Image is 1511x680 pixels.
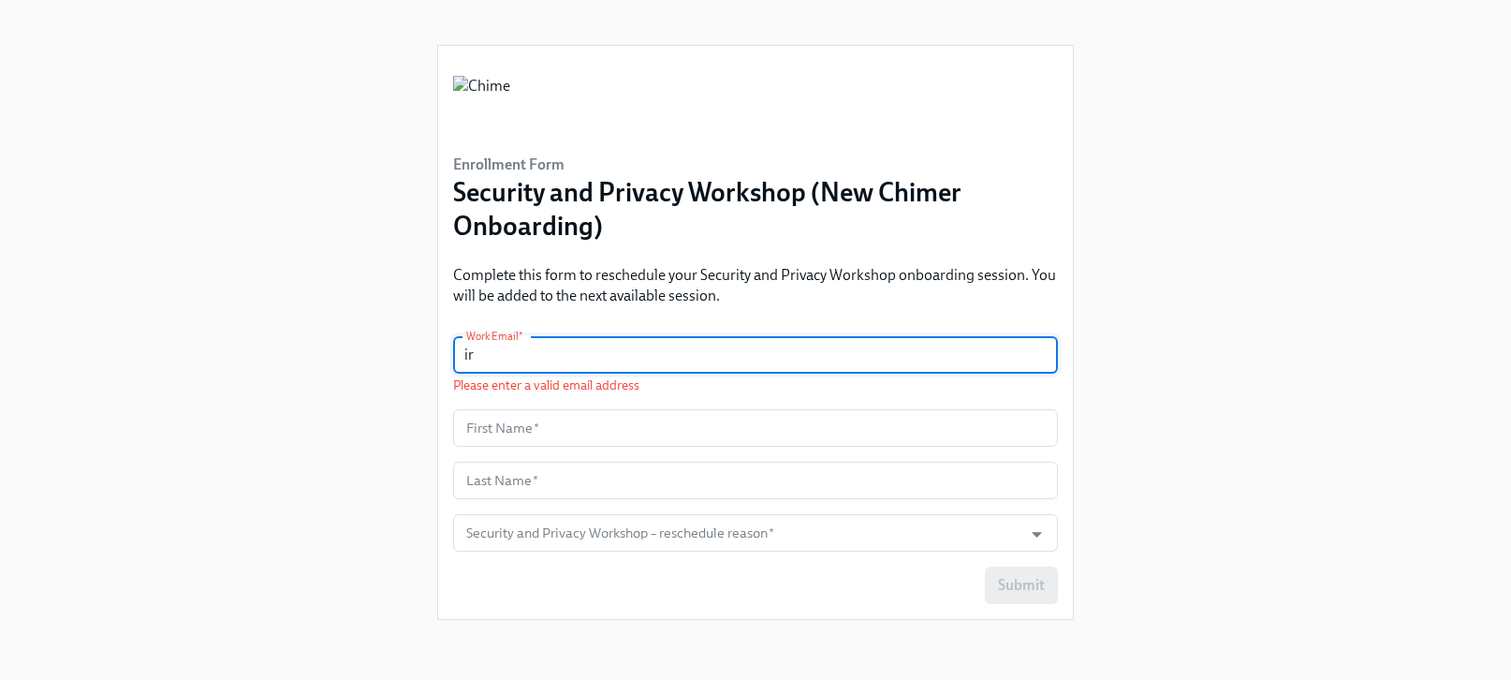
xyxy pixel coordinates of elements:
h6: Enrollment Form [453,155,1058,175]
p: Please enter a valid email address [453,377,1058,394]
button: Open [1022,520,1051,549]
p: Complete this form to reschedule your Security and Privacy Workshop onboarding session. You will ... [453,265,1058,306]
img: Chime [453,76,510,132]
h3: Security and Privacy Workshop (New Chimer Onboarding) [453,175,1058,243]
